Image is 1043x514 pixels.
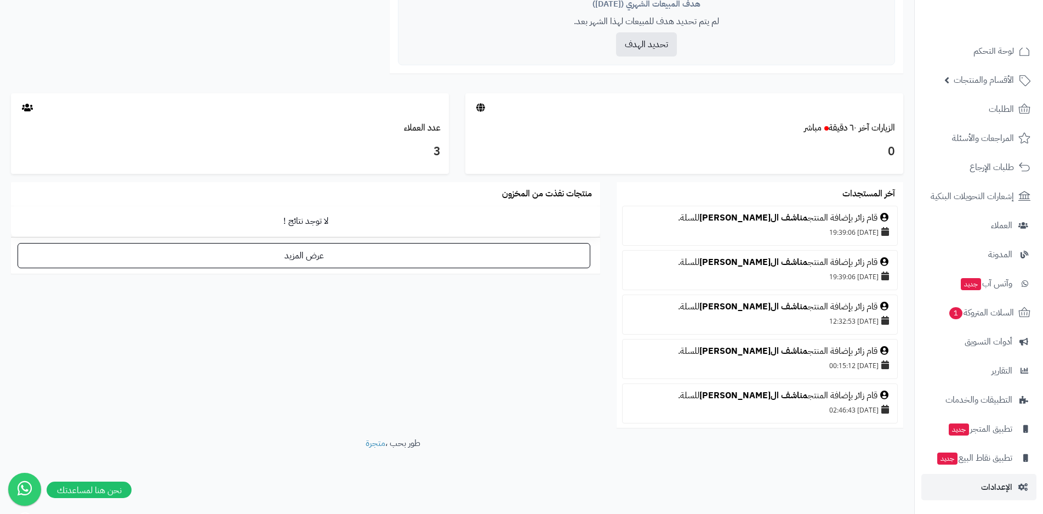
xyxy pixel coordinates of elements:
span: أدوات التسويق [965,334,1012,349]
small: مباشر [804,121,822,134]
td: لا توجد نتائج ! [11,206,600,236]
a: عرض المزيد [18,243,590,268]
span: تطبيق نقاط البيع [936,450,1012,466]
div: قام زائر بإضافة المنتج للسلة. [628,212,892,224]
a: العملاء [921,212,1036,239]
a: وآتس آبجديد [921,270,1036,297]
span: التقارير [991,363,1012,379]
a: الطلبات [921,96,1036,122]
span: جديد [937,453,957,465]
h3: منتجات نفذت من المخزون [502,189,592,199]
div: [DATE] 00:15:12 [628,358,892,373]
span: وآتس آب [960,276,1012,291]
span: الإعدادات [981,479,1012,495]
button: تحديد الهدف [616,32,677,57]
span: طلبات الإرجاع [970,160,1014,175]
a: مناشف ال[PERSON_NAME] [699,300,808,313]
div: [DATE] 02:46:43 [628,402,892,417]
h3: آخر المستجدات [842,189,895,199]
span: تطبيق المتجر [948,421,1012,437]
div: قام زائر بإضافة المنتج للسلة. [628,301,892,313]
div: قام زائر بإضافة المنتج للسلة. [628,256,892,269]
span: الطلبات [989,101,1014,117]
a: أدوات التسويق [921,329,1036,355]
a: التقارير [921,358,1036,384]
a: مناشف ال[PERSON_NAME] [699,256,808,269]
h3: 0 [474,143,895,161]
div: [DATE] 19:39:06 [628,269,892,284]
span: السلات المتروكة [948,305,1014,320]
span: إشعارات التحويلات البنكية [931,189,1014,204]
div: قام زائر بإضافة المنتج للسلة. [628,345,892,358]
span: لوحة التحكم [973,43,1014,59]
div: [DATE] 12:32:53 [628,313,892,329]
a: تطبيق المتجرجديد [921,416,1036,442]
p: لم يتم تحديد هدف للمبيعات لهذا الشهر بعد. [407,15,886,28]
a: المراجعات والأسئلة [921,125,1036,151]
span: جديد [949,423,969,436]
a: الإعدادات [921,474,1036,500]
img: logo-2.png [968,31,1033,54]
div: قام زائر بإضافة المنتج للسلة. [628,389,892,402]
div: [DATE] 19:39:06 [628,224,892,240]
a: تطبيق نقاط البيعجديد [921,445,1036,471]
a: عدد العملاء [404,121,441,134]
span: 1 [949,307,962,319]
span: الأقسام والمنتجات [954,72,1014,88]
span: التطبيقات والخدمات [945,392,1012,408]
a: الزيارات آخر ٦٠ دقيقةمباشر [804,121,895,134]
a: المدونة [921,241,1036,268]
span: العملاء [991,218,1012,233]
a: السلات المتروكة1 [921,300,1036,326]
span: جديد [961,278,981,290]
a: متجرة [366,437,385,450]
h3: 3 [19,143,441,161]
a: مناشف ال[PERSON_NAME] [699,344,808,358]
a: مناشف ال[PERSON_NAME] [699,211,808,224]
a: التطبيقات والخدمات [921,387,1036,413]
a: مناشف ال[PERSON_NAME] [699,389,808,402]
span: المدونة [988,247,1012,262]
a: لوحة التحكم [921,38,1036,64]
a: إشعارات التحويلات البنكية [921,183,1036,210]
span: المراجعات والأسئلة [952,131,1014,146]
a: طلبات الإرجاع [921,154,1036,180]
